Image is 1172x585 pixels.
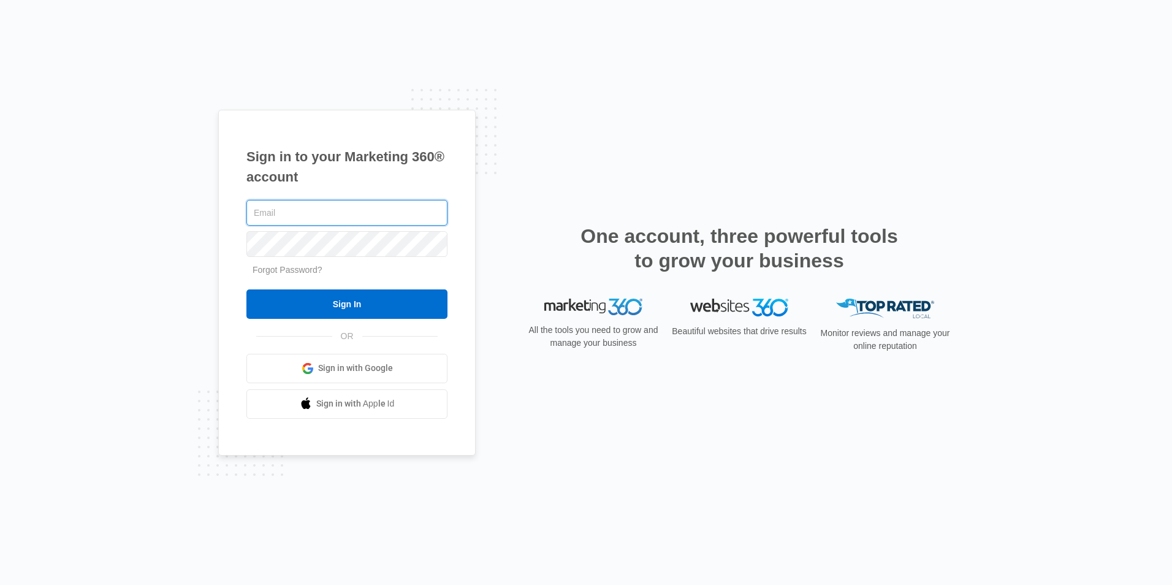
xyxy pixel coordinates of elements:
p: Monitor reviews and manage your online reputation [816,327,954,353]
h1: Sign in to your Marketing 360® account [246,147,447,187]
a: Forgot Password? [253,265,322,275]
span: Sign in with Google [318,362,393,375]
a: Sign in with Apple Id [246,389,447,419]
span: OR [332,330,362,343]
img: Websites 360 [690,299,788,316]
input: Sign In [246,289,447,319]
img: Marketing 360 [544,299,642,316]
span: Sign in with Apple Id [316,397,395,410]
h2: One account, three powerful tools to grow your business [577,224,902,273]
p: All the tools you need to grow and manage your business [525,324,662,350]
a: Sign in with Google [246,354,447,383]
input: Email [246,200,447,226]
img: Top Rated Local [836,299,934,319]
p: Beautiful websites that drive results [671,325,808,338]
